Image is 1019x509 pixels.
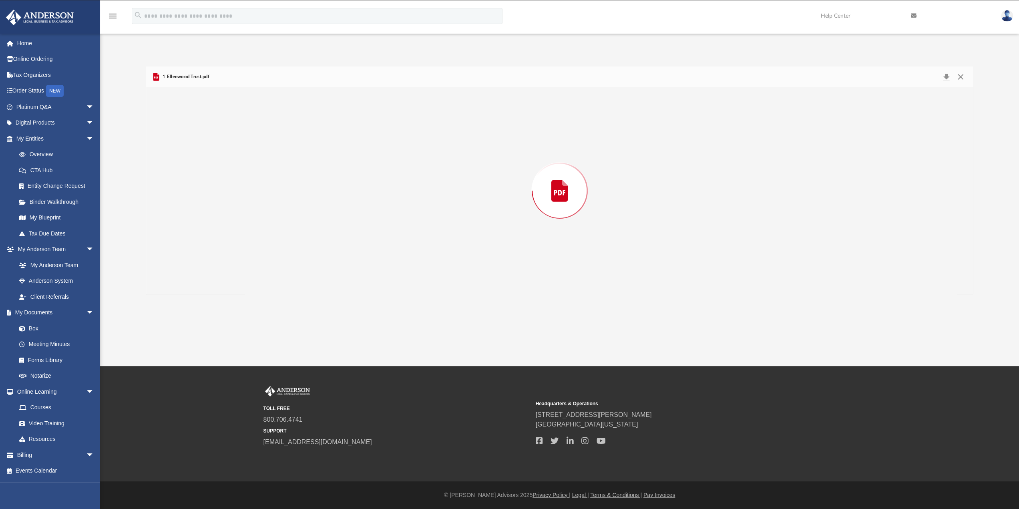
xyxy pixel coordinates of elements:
a: My Blueprint [11,210,102,226]
span: arrow_drop_down [86,241,102,258]
a: Tax Organizers [6,67,106,83]
img: Anderson Advisors Platinum Portal [263,386,312,396]
a: Online Learningarrow_drop_down [6,384,102,400]
a: Client Referrals [11,289,102,305]
span: arrow_drop_down [86,305,102,321]
a: CTA Hub [11,162,106,178]
a: My Documentsarrow_drop_down [6,305,102,321]
a: Notarize [11,368,102,384]
a: [STREET_ADDRESS][PERSON_NAME] [536,411,652,418]
a: Meeting Minutes [11,336,102,352]
a: Online Ordering [6,51,106,67]
span: arrow_drop_down [86,115,102,131]
a: Platinum Q&Aarrow_drop_down [6,99,106,115]
a: Box [11,320,98,336]
small: SUPPORT [263,427,530,435]
button: Download [939,71,953,82]
a: Forms Library [11,352,98,368]
a: Resources [11,431,102,447]
a: My Anderson Team [11,257,98,273]
span: arrow_drop_down [86,447,102,463]
a: Terms & Conditions | [590,492,642,498]
a: Billingarrow_drop_down [6,447,106,463]
a: Overview [11,147,106,163]
button: Close [953,71,968,82]
a: Tax Due Dates [11,225,106,241]
a: Courses [11,400,102,416]
a: Pay Invoices [643,492,675,498]
a: Video Training [11,415,98,431]
a: [GEOGRAPHIC_DATA][US_STATE] [536,421,638,428]
a: 800.706.4741 [263,416,303,423]
a: Legal | [572,492,589,498]
a: Entity Change Request [11,178,106,194]
a: menu [108,15,118,21]
a: Anderson System [11,273,102,289]
div: Preview [146,66,973,294]
a: My Entitiesarrow_drop_down [6,131,106,147]
a: [EMAIL_ADDRESS][DOMAIN_NAME] [263,439,372,445]
div: © [PERSON_NAME] Advisors 2025 [100,491,1019,499]
div: NEW [46,85,64,97]
i: menu [108,11,118,21]
a: Privacy Policy | [533,492,571,498]
span: arrow_drop_down [86,99,102,115]
i: search [134,11,143,20]
small: TOLL FREE [263,405,530,412]
a: Binder Walkthrough [11,194,106,210]
img: Anderson Advisors Platinum Portal [4,10,76,25]
img: User Pic [1001,10,1013,22]
span: arrow_drop_down [86,131,102,147]
a: Order StatusNEW [6,83,106,99]
span: arrow_drop_down [86,384,102,400]
a: My Anderson Teamarrow_drop_down [6,241,102,258]
span: 1 Ellenwood Trust.pdf [161,73,209,80]
a: Home [6,35,106,51]
a: Digital Productsarrow_drop_down [6,115,106,131]
small: Headquarters & Operations [536,400,802,407]
a: Events Calendar [6,463,106,479]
